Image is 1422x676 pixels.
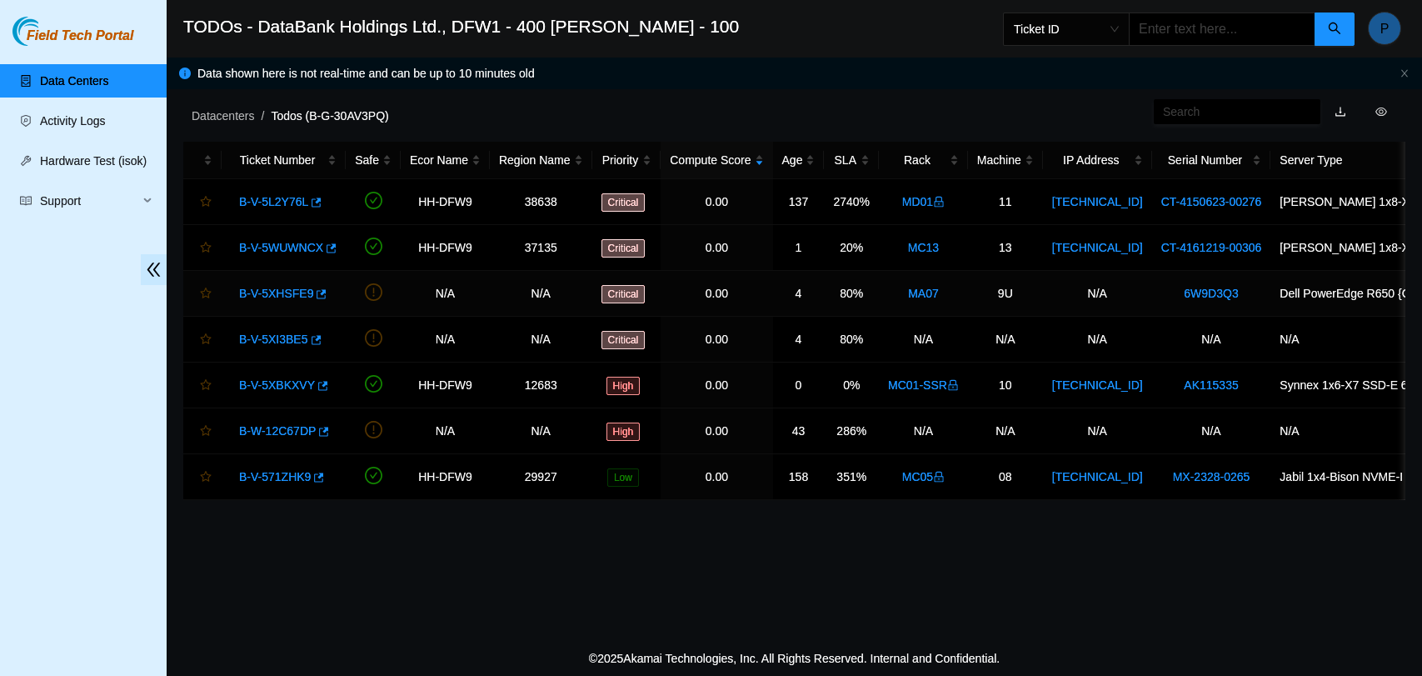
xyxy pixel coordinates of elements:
[401,363,490,408] td: HH-DFW9
[1173,470,1250,483] a: MX-2328-0265
[1052,241,1143,254] a: [TECHNICAL_ID]
[261,109,264,123] span: /
[1152,408,1271,454] td: N/A
[200,471,212,484] span: star
[490,271,592,317] td: N/A
[365,467,382,484] span: check-circle
[192,234,212,261] button: star
[661,317,772,363] td: 0.00
[271,109,388,123] a: Todos (B-G-30AV3PQ)
[239,241,323,254] a: B-V-5WUWNCX
[1052,195,1143,208] a: [TECHNICAL_ID]
[490,454,592,500] td: 29927
[824,179,879,225] td: 2740%
[40,74,108,88] a: Data Centers
[490,225,592,271] td: 37135
[490,408,592,454] td: N/A
[40,184,138,218] span: Support
[601,331,646,349] span: Critical
[239,470,311,483] a: B-V-571ZHK9
[1380,18,1390,39] span: P
[968,408,1043,454] td: N/A
[601,239,646,258] span: Critical
[192,372,212,398] button: star
[1161,195,1262,208] a: CT-4150623-00276
[879,317,968,363] td: N/A
[607,468,639,487] span: Low
[1184,287,1238,300] a: 6W9D3Q3
[824,271,879,317] td: 80%
[1161,241,1262,254] a: CT-4161219-00306
[401,317,490,363] td: N/A
[239,195,308,208] a: B-V-5L2Y76L
[606,377,641,395] span: High
[490,363,592,408] td: 12683
[1052,470,1143,483] a: [TECHNICAL_ID]
[773,317,825,363] td: 4
[239,424,316,438] a: B-W-12C67DP
[200,196,212,209] span: star
[601,193,646,212] span: Critical
[879,408,968,454] td: N/A
[192,463,212,490] button: star
[1014,17,1119,42] span: Ticket ID
[401,454,490,500] td: HH-DFW9
[20,195,32,207] span: read
[888,378,959,392] a: MC01-SSRlock
[968,454,1043,500] td: 08
[40,114,106,128] a: Activity Logs
[908,241,939,254] a: MC13
[192,418,212,444] button: star
[490,317,592,363] td: N/A
[933,471,945,483] span: lock
[12,17,84,46] img: Akamai Technologies
[661,225,772,271] td: 0.00
[1315,13,1355,46] button: search
[1043,317,1152,363] td: N/A
[902,470,945,483] a: MC05lock
[1322,98,1359,125] button: download
[661,271,772,317] td: 0.00
[12,30,133,52] a: Akamai TechnologiesField Tech Portal
[968,317,1043,363] td: N/A
[661,363,772,408] td: 0.00
[401,179,490,225] td: HH-DFW9
[968,271,1043,317] td: 9U
[773,271,825,317] td: 4
[1152,317,1271,363] td: N/A
[365,283,382,301] span: exclamation-circle
[192,109,254,123] a: Datacenters
[1184,378,1238,392] a: AK115335
[661,408,772,454] td: 0.00
[27,28,133,44] span: Field Tech Portal
[1375,106,1387,118] span: eye
[365,421,382,438] span: exclamation-circle
[824,454,879,500] td: 351%
[968,363,1043,408] td: 10
[1400,68,1410,78] span: close
[661,454,772,500] td: 0.00
[192,326,212,353] button: star
[401,408,490,454] td: N/A
[1043,271,1152,317] td: N/A
[1163,103,1298,121] input: Search
[773,179,825,225] td: 137
[1335,105,1346,118] a: download
[200,333,212,347] span: star
[365,375,382,393] span: check-circle
[401,271,490,317] td: N/A
[1129,13,1315,46] input: Enter text here...
[824,317,879,363] td: 80%
[773,454,825,500] td: 158
[1368,12,1401,45] button: P
[192,188,212,215] button: star
[200,288,212,301] span: star
[192,280,212,307] button: star
[200,242,212,255] span: star
[773,408,825,454] td: 43
[606,423,641,441] span: High
[490,179,592,225] td: 38638
[1400,68,1410,79] button: close
[141,254,167,285] span: double-left
[824,408,879,454] td: 286%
